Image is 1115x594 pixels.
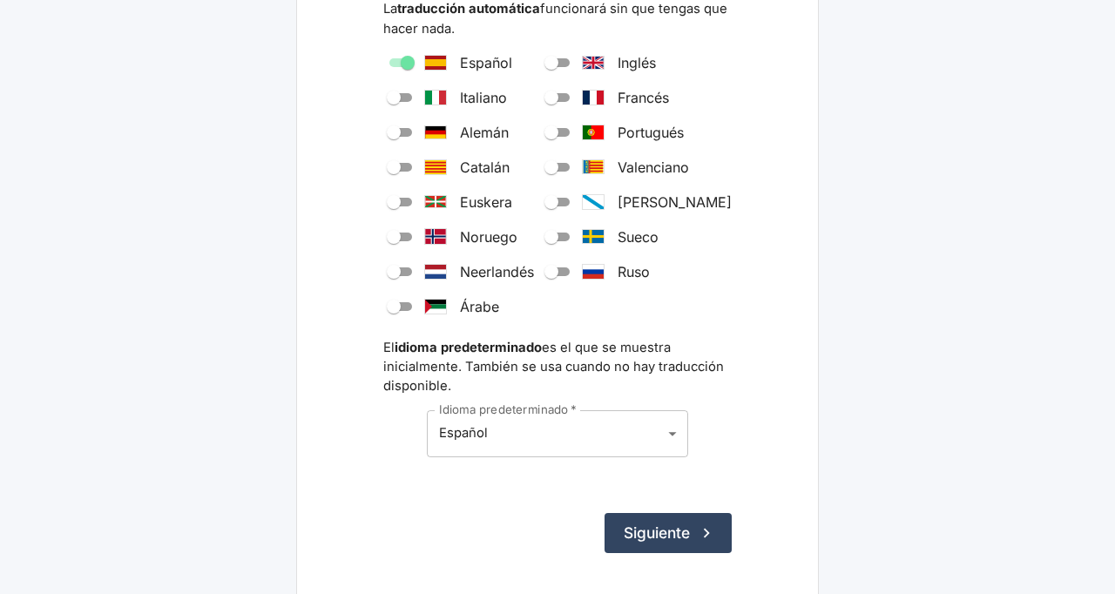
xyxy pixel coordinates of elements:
[425,126,446,138] svg: Germany
[605,513,732,553] button: Siguiente
[425,160,446,174] svg: Catalonia
[439,425,488,441] span: Español
[425,91,446,105] svg: Italy
[460,192,512,213] span: Euskera
[583,230,604,243] svg: Sweden
[397,1,540,17] strong: traducción automática
[583,195,604,209] svg: Galicia
[460,296,499,317] span: Árabe
[425,229,446,244] svg: Norway
[618,87,669,108] span: Francés
[618,157,689,178] span: Valenciano
[439,402,577,418] label: Idioma predeterminado
[425,300,446,314] svg: Saudi Arabia
[618,192,732,213] span: [PERSON_NAME]
[583,57,604,69] svg: United Kingdom
[425,265,446,279] svg: The Netherlands
[583,160,604,173] svg: Valencia
[618,226,659,247] span: Sueco
[425,196,446,207] svg: Euskadi
[460,157,510,178] span: Catalán
[425,56,446,70] svg: Spain
[618,122,684,143] span: Portugués
[618,261,650,282] span: Ruso
[460,52,512,73] span: Español
[583,265,604,279] svg: Russia
[383,338,732,396] p: El es el que se muestra inicialmente. También se usa cuando no hay traducción disponible.
[583,91,604,105] svg: France
[583,125,604,139] svg: Portugal
[618,52,656,73] span: Inglés
[460,261,534,282] span: Neerlandés
[460,226,517,247] span: Noruego
[460,87,507,108] span: Italiano
[460,122,509,143] span: Alemán
[395,340,542,355] strong: idioma predeterminado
